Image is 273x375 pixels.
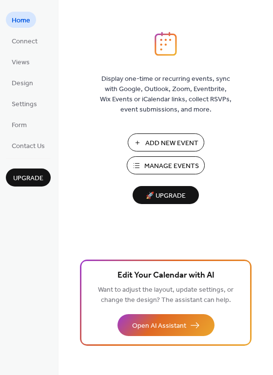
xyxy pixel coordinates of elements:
[6,169,51,187] button: Upgrade
[6,12,36,28] a: Home
[144,161,199,171] span: Manage Events
[155,32,177,56] img: logo_icon.svg
[12,78,33,89] span: Design
[13,173,43,184] span: Upgrade
[6,33,43,49] a: Connect
[12,99,37,110] span: Settings
[132,321,186,331] span: Open AI Assistant
[100,74,232,115] span: Display one-time or recurring events, sync with Google, Outlook, Zoom, Eventbrite, Wix Events or ...
[12,141,45,151] span: Contact Us
[117,314,214,336] button: Open AI Assistant
[12,16,30,26] span: Home
[12,57,30,68] span: Views
[12,37,38,47] span: Connect
[12,120,27,131] span: Form
[127,156,205,174] button: Manage Events
[6,95,43,112] a: Settings
[117,269,214,282] span: Edit Your Calendar with AI
[138,189,193,203] span: 🚀 Upgrade
[98,283,234,307] span: Want to adjust the layout, update settings, or change the design? The assistant can help.
[6,116,33,132] a: Form
[145,138,198,149] span: Add New Event
[133,186,199,204] button: 🚀 Upgrade
[6,54,36,70] a: Views
[128,133,204,151] button: Add New Event
[6,75,39,91] a: Design
[6,137,51,153] a: Contact Us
